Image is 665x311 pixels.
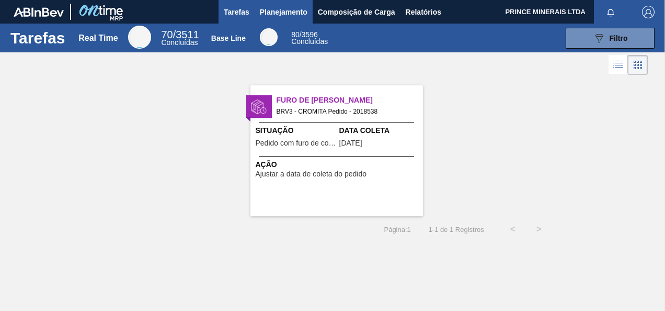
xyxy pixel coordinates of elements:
span: Pedido com furo de coleta [256,139,337,147]
h1: Tarefas [10,32,65,44]
span: Planejamento [260,6,307,18]
span: Filtro [610,34,628,42]
div: Real Time [78,34,118,43]
span: 1 - 1 de 1 Registros [427,226,484,234]
img: Logout [642,6,655,18]
span: BRV3 - CROMITA Pedido - 2018538 [277,106,415,117]
div: Base Line [260,28,278,46]
span: / 3596 [291,30,318,39]
span: Ação [256,159,420,170]
span: 29/09/2025 [339,139,362,147]
span: Situação [256,125,337,136]
div: Base Line [211,34,246,42]
span: Concluídas [161,38,198,47]
div: Base Line [291,31,328,45]
div: Visão em Lista [609,55,628,75]
span: 70 [161,29,173,40]
button: < [500,216,526,242]
span: Composição de Carga [318,6,395,18]
span: Página : 1 [384,226,410,234]
span: Concluídas [291,37,328,46]
span: / 3511 [161,29,199,40]
span: 80 [291,30,300,39]
div: Visão em Cards [628,55,648,75]
span: Relatórios [406,6,441,18]
button: > [526,216,552,242]
img: TNhmsLtSVTkK8tSr43FrP2fwEKptu5GPRR3wAAAABJRU5ErkJggg== [14,7,64,17]
img: status [251,99,267,115]
div: Real Time [161,30,199,46]
button: Filtro [566,28,655,49]
span: Data Coleta [339,125,420,136]
span: Ajustar a data de coleta do pedido [256,170,367,178]
span: Furo de Coleta [277,95,423,106]
button: Notificações [594,5,627,19]
div: Real Time [128,26,151,49]
span: Tarefas [224,6,249,18]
